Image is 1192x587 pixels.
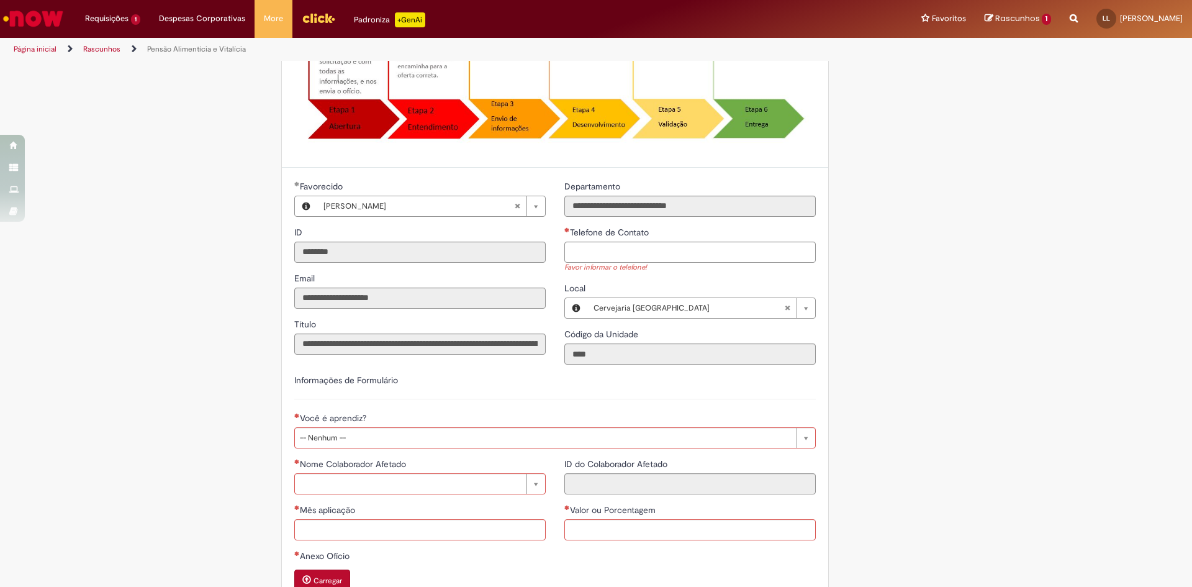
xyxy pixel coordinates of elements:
span: Você é aprendiz? [300,412,369,424]
a: Página inicial [14,44,56,54]
label: Somente leitura - Departamento [564,180,623,193]
abbr: Limpar campo Local [778,298,797,318]
ul: Trilhas de página [9,38,785,61]
span: Necessários - Nome Colaborador Afetado [300,458,409,470]
span: Necessários [294,459,300,464]
span: 1 [1042,14,1051,25]
span: Favoritos [932,12,966,25]
span: Valor ou Porcentagem [570,504,658,516]
span: Necessários [294,505,300,510]
button: Favorecido, Visualizar este registro Leonardo Felipe Lopes [295,196,317,216]
a: [PERSON_NAME]Limpar campo Favorecido [317,196,545,216]
div: Padroniza [354,12,425,27]
span: Necessários [294,551,300,556]
input: Código da Unidade [564,344,816,365]
span: Telefone de Contato [570,227,651,238]
span: Anexo Ofício [300,550,352,562]
label: Somente leitura - Código da Unidade [564,328,641,340]
span: Somente leitura - Departamento [564,181,623,192]
div: Favor informar o telefone! [564,263,816,273]
span: Local [564,283,588,294]
span: Cervejaria [GEOGRAPHIC_DATA] [594,298,784,318]
input: Mês aplicação [294,519,546,540]
label: Informações de Formulário [294,375,398,386]
input: ID do Colaborador Afetado [564,473,816,494]
span: Somente leitura - ID do Colaborador Afetado [564,458,670,470]
img: ServiceNow [1,6,65,31]
a: Pensão Alimentícia e Vitalícia [147,44,246,54]
label: Somente leitura - Título [294,318,318,330]
button: Local, Visualizar este registro Cervejaria Santa Catarina [565,298,587,318]
span: Necessários [294,413,300,418]
a: Rascunhos [985,13,1051,25]
img: click_logo_yellow_360x200.png [302,9,335,27]
span: [PERSON_NAME] [323,196,514,216]
a: Limpar campo Nome Colaborador Afetado [294,473,546,494]
span: [PERSON_NAME] [1120,13,1183,24]
small: Carregar [314,576,342,586]
span: Necessários - Favorecido [300,181,345,192]
a: Cervejaria [GEOGRAPHIC_DATA]Limpar campo Local [587,298,815,318]
input: Departamento [564,196,816,217]
input: ID [294,242,546,263]
span: LL [1103,14,1110,22]
input: Valor ou Porcentagem [564,519,816,540]
label: Somente leitura - ID [294,226,305,239]
input: Título [294,334,546,355]
input: Email [294,288,546,309]
label: Somente leitura - Email [294,272,317,284]
a: Rascunhos [83,44,120,54]
span: Requisições [85,12,129,25]
span: -- Nenhum -- [300,428,790,448]
span: Somente leitura - ID [294,227,305,238]
span: Necessários [564,227,570,232]
input: Telefone de Contato [564,242,816,263]
span: Mês aplicação [300,504,358,516]
span: Rascunhos [995,12,1040,24]
span: 1 [131,14,140,25]
span: Despesas Corporativas [159,12,245,25]
span: More [264,12,283,25]
span: Necessários [564,505,570,510]
p: +GenAi [395,12,425,27]
abbr: Limpar campo Favorecido [508,196,526,216]
span: Obrigatório Preenchido [294,181,300,186]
